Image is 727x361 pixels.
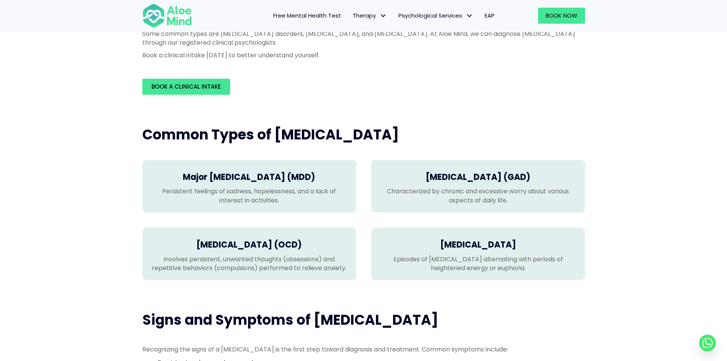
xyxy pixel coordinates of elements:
p: Book a clinical intake [DATE] to better understand yourself. [142,51,585,60]
h4: [MEDICAL_DATA] (GAD) [379,172,577,183]
p: Persistent feelings of sadness, hopelessness, and a lack of interest in activities. [150,187,348,204]
span: Common Types of [MEDICAL_DATA] [142,125,399,144]
a: Book Now [538,8,585,24]
span: Therapy: submenu [378,10,389,21]
p: Episodes of [MEDICAL_DATA] alternating with periods of heightened energy or euphoria. [379,255,577,272]
p: Recognizing the signs of a [MEDICAL_DATA] is the first step toward diagnosis and treatment. Commo... [142,345,585,354]
span: Book Now [546,11,577,19]
span: Signs and Symptoms of [MEDICAL_DATA] [142,310,438,330]
p: Some common types are [MEDICAL_DATA] disorders, [MEDICAL_DATA], and [MEDICAL_DATA]. At Aloe Mind,... [142,29,585,47]
span: EAP [485,11,495,19]
span: Therapy [353,11,387,19]
span: Psychological Services [398,11,473,19]
a: EAP [479,8,500,24]
p: Involves persistent, unwanted thoughts (obsessions) and repetitive behaviors (compulsions) perfor... [150,255,348,272]
h4: [MEDICAL_DATA] (OCD) [150,239,348,251]
a: Psychological ServicesPsychological Services: submenu [393,8,479,24]
img: Aloe mind Logo [142,3,192,28]
a: Free Mental Health Test [268,8,347,24]
h4: [MEDICAL_DATA] [379,239,577,251]
span: Book a Clinical Intake [152,83,221,91]
a: Book a Clinical Intake [142,79,230,95]
h4: Major [MEDICAL_DATA] (MDD) [150,172,348,183]
p: Characterized by chronic and excessive worry about various aspects of daily life. [379,187,577,204]
span: Psychological Services: submenu [464,10,475,21]
nav: Menu [202,8,500,24]
a: TherapyTherapy: submenu [347,8,393,24]
span: Free Mental Health Test [273,11,341,19]
a: Whatsapp [699,335,716,351]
